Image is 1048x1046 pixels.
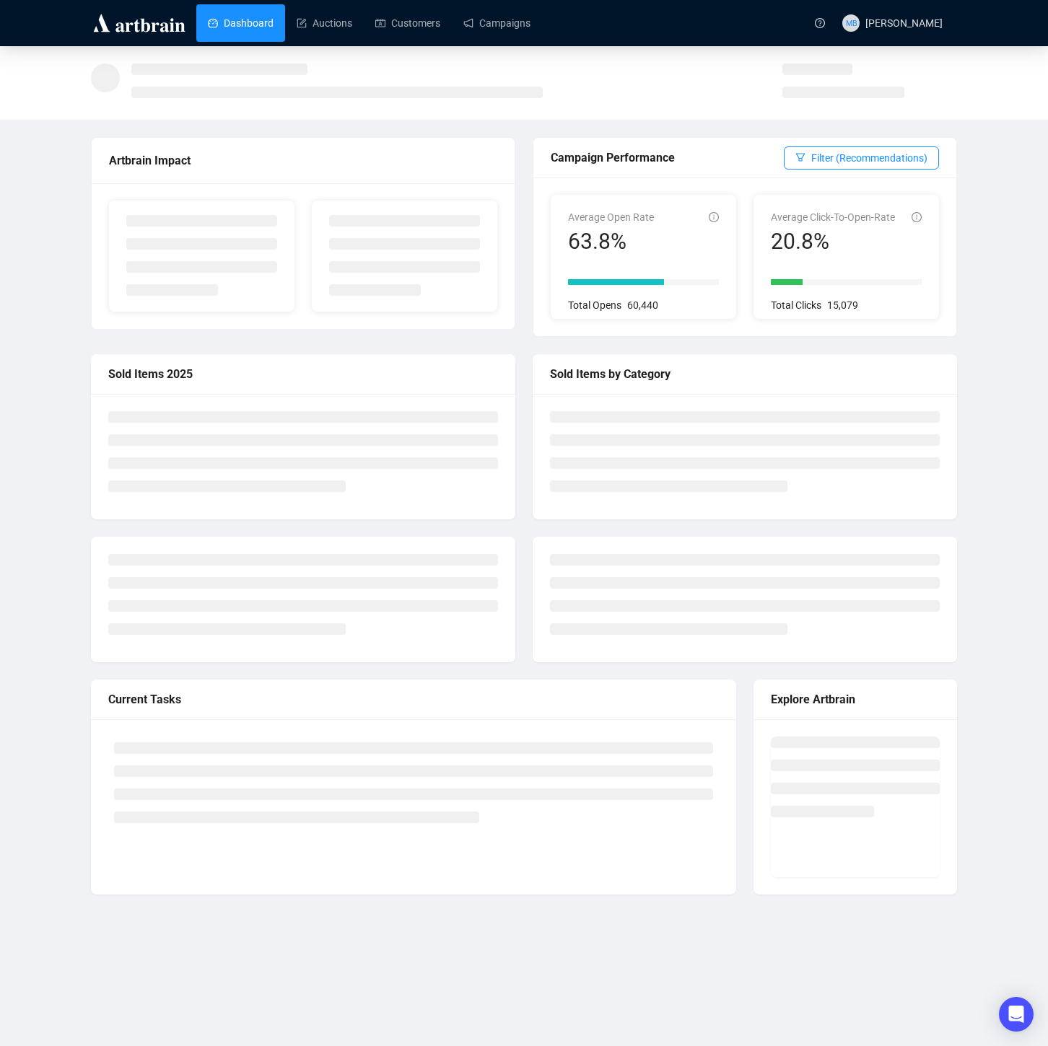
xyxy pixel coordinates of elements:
[627,299,658,311] span: 60,440
[108,690,719,708] div: Current Tasks
[784,146,939,170] button: Filter (Recommendations)
[463,4,530,42] a: Campaigns
[771,228,895,255] div: 20.8%
[709,212,719,222] span: info-circle
[208,4,274,42] a: Dashboard
[865,17,943,29] span: [PERSON_NAME]
[375,4,440,42] a: Customers
[108,365,498,383] div: Sold Items 2025
[568,299,621,311] span: Total Opens
[771,211,895,223] span: Average Click-To-Open-Rate
[999,997,1034,1032] div: Open Intercom Messenger
[912,212,922,222] span: info-circle
[771,299,821,311] span: Total Clicks
[795,152,805,162] span: filter
[771,690,940,708] div: Explore Artbrain
[551,149,784,167] div: Campaign Performance
[297,4,352,42] a: Auctions
[568,228,654,255] div: 63.8%
[811,150,927,166] span: Filter (Recommendations)
[550,365,940,383] div: Sold Items by Category
[827,299,858,311] span: 15,079
[845,17,857,29] span: MB
[91,12,188,35] img: logo
[568,211,654,223] span: Average Open Rate
[815,18,825,28] span: question-circle
[109,151,497,170] div: Artbrain Impact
